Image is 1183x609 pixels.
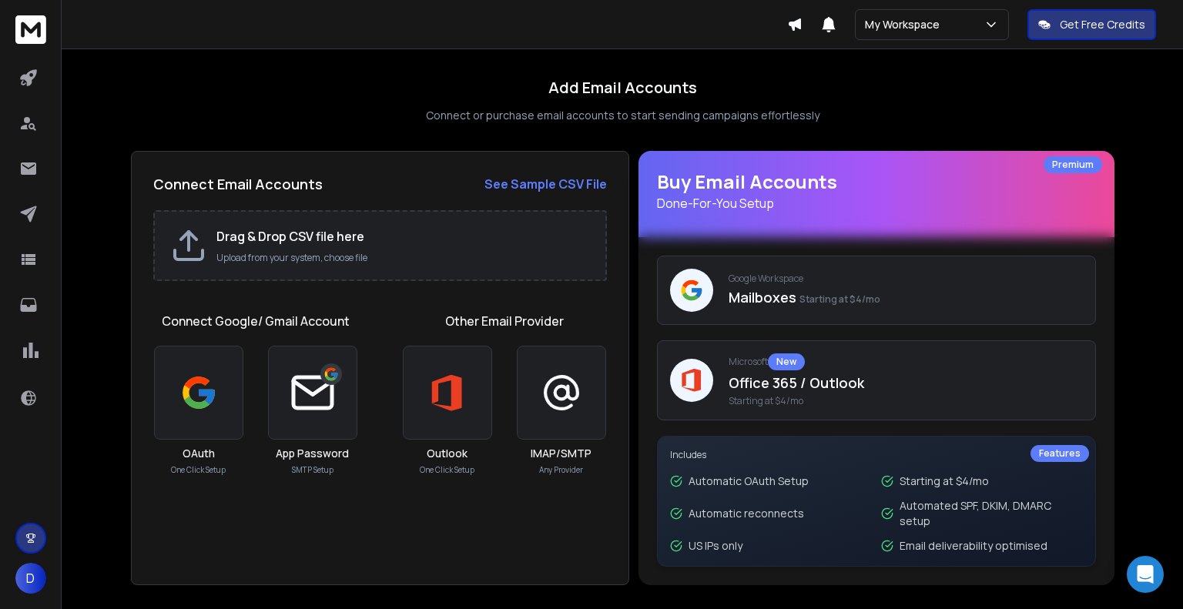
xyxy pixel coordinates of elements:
h3: IMAP/SMTP [531,446,591,461]
span: Starting at $4/mo [729,395,1083,407]
p: One Click Setup [171,464,226,476]
p: My Workspace [865,17,946,32]
p: Get Free Credits [1060,17,1145,32]
span: Starting at $4/mo [799,293,880,306]
div: New [768,353,805,370]
p: SMTP Setup [292,464,333,476]
p: Done-For-You Setup [657,194,1096,212]
p: Microsoft [729,353,1083,370]
p: Mailboxes [729,286,1083,308]
h1: Other Email Provider [445,312,564,330]
h3: App Password [276,446,349,461]
p: Connect or purchase email accounts to start sending campaigns effortlessly [426,108,819,123]
h2: Connect Email Accounts [153,173,323,195]
p: Upload from your system, choose file [216,252,590,264]
p: Automatic reconnects [689,506,804,521]
p: Email deliverability optimised [900,538,1047,554]
button: Get Free Credits [1027,9,1156,40]
p: Automated SPF, DKIM, DMARC setup [900,498,1083,529]
div: Open Intercom Messenger [1127,556,1164,593]
a: See Sample CSV File [484,175,607,193]
h3: OAuth [183,446,215,461]
div: Premium [1044,156,1102,173]
div: Features [1031,445,1089,462]
p: One Click Setup [420,464,474,476]
h1: Connect Google/ Gmail Account [162,312,350,330]
strong: See Sample CSV File [484,176,607,192]
p: US IPs only [689,538,742,554]
button: D [15,563,46,594]
p: Any Provider [539,464,583,476]
p: Office 365 / Outlook [729,372,1083,393]
p: Includes [670,449,1083,461]
p: Starting at $4/mo [900,473,989,489]
p: Google Workspace [729,273,1083,285]
h2: Drag & Drop CSV file here [216,227,590,246]
h3: Outlook [427,446,468,461]
h1: Add Email Accounts [548,77,697,99]
h1: Buy Email Accounts [657,169,1096,212]
p: Automatic OAuth Setup [689,473,809,489]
